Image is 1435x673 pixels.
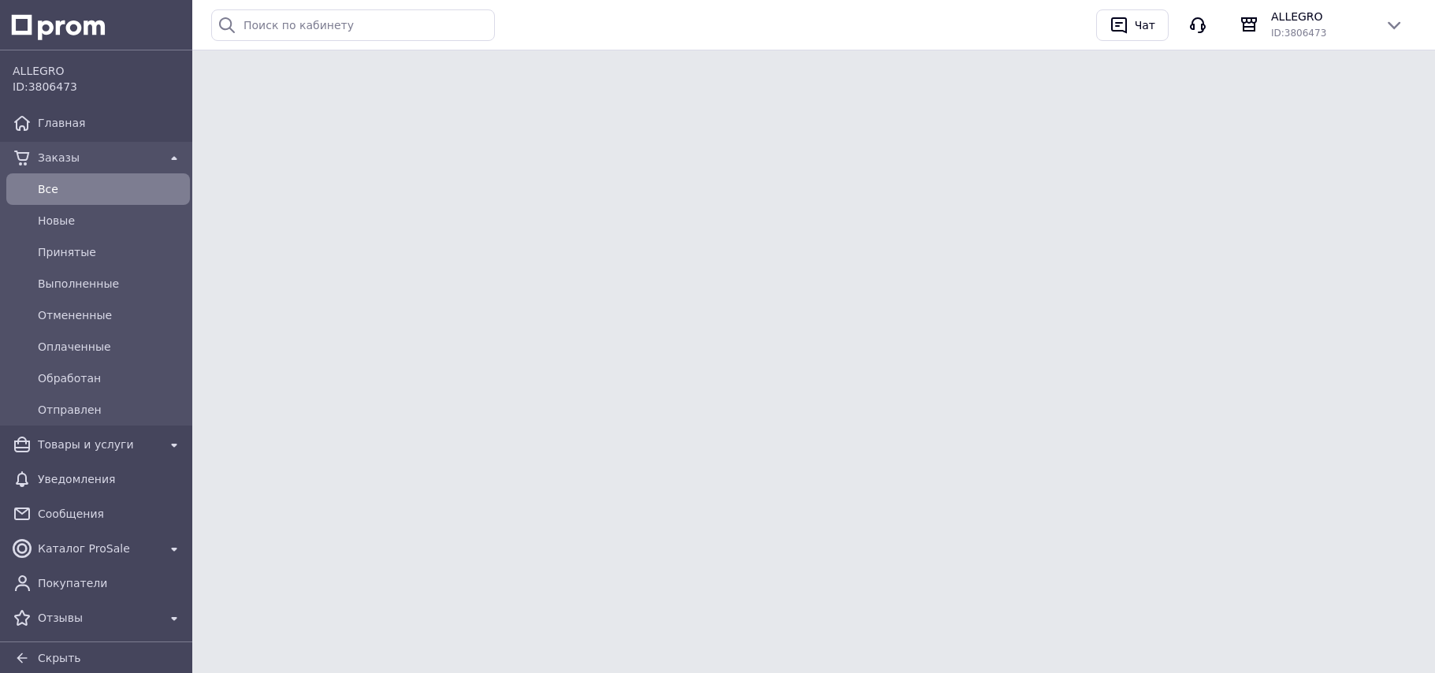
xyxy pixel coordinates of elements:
button: Чат [1096,9,1169,41]
span: Обработан [38,370,184,386]
span: ID: 3806473 [13,80,77,93]
span: Отмененные [38,307,184,323]
input: Поиск по кабинету [211,9,495,41]
span: Отправлен [38,402,184,418]
span: Главная [38,115,184,131]
span: ID: 3806473 [1271,28,1326,39]
span: Скрыть [38,652,81,664]
span: Оплаченные [38,339,184,355]
span: Каталог ProSale [38,541,158,556]
span: ALLEGRO [13,63,184,79]
span: ALLEGRO [1271,9,1372,24]
span: Покупатели [38,575,184,591]
span: Принятые [38,244,184,260]
span: Сообщения [38,506,184,522]
span: Выполненные [38,276,184,292]
span: Уведомления [38,471,184,487]
span: Все [38,181,184,197]
span: Новые [38,213,184,229]
span: Заказы [38,150,158,165]
div: Чат [1132,13,1158,37]
span: Товары и услуги [38,437,158,452]
span: Отзывы [38,610,158,626]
